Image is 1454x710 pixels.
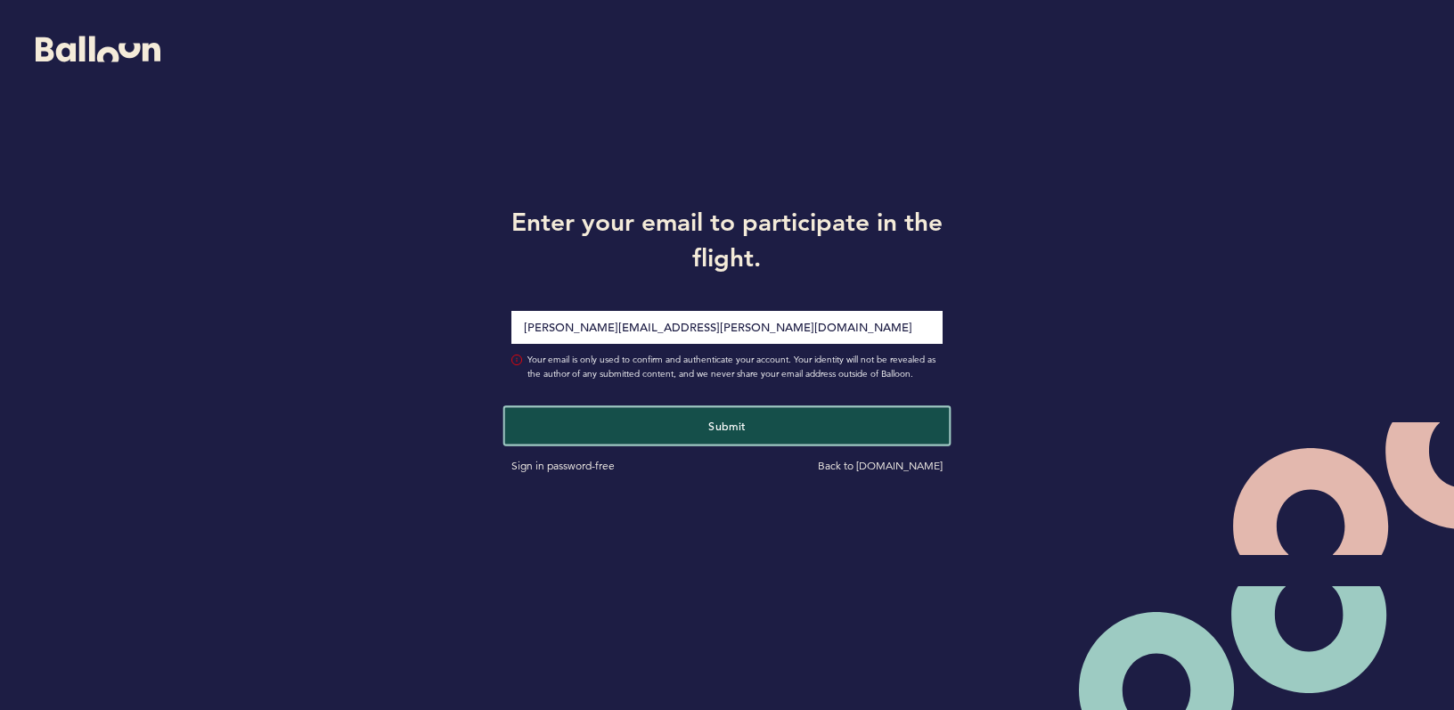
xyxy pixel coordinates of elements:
[511,311,943,344] input: Email
[708,419,746,433] span: Submit
[818,459,943,472] a: Back to [DOMAIN_NAME]
[498,204,956,275] h1: Enter your email to participate in the flight.
[505,407,950,444] button: Submit
[511,459,615,472] a: Sign in password-free
[527,353,943,381] span: Your email is only used to confirm and authenticate your account. Your identity will not be revea...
